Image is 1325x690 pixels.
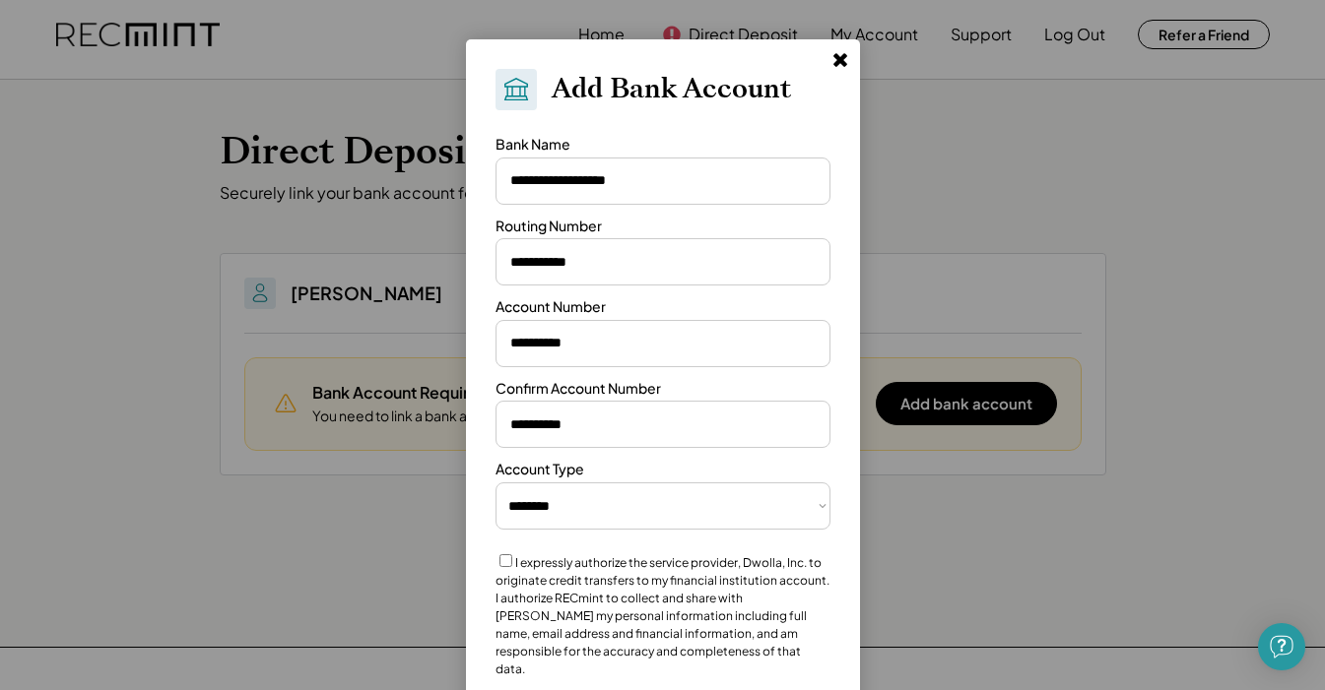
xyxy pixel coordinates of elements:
[501,75,531,104] img: Bank.svg
[496,297,606,317] div: Account Number
[496,555,829,676] label: I expressly authorize the service provider, Dwolla, Inc. to originate credit transfers to my fina...
[1258,623,1305,670] div: Open Intercom Messenger
[496,217,602,236] div: Routing Number
[496,460,584,479] div: Account Type
[552,73,791,106] h2: Add Bank Account
[496,379,661,399] div: Confirm Account Number
[496,135,570,155] div: Bank Name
